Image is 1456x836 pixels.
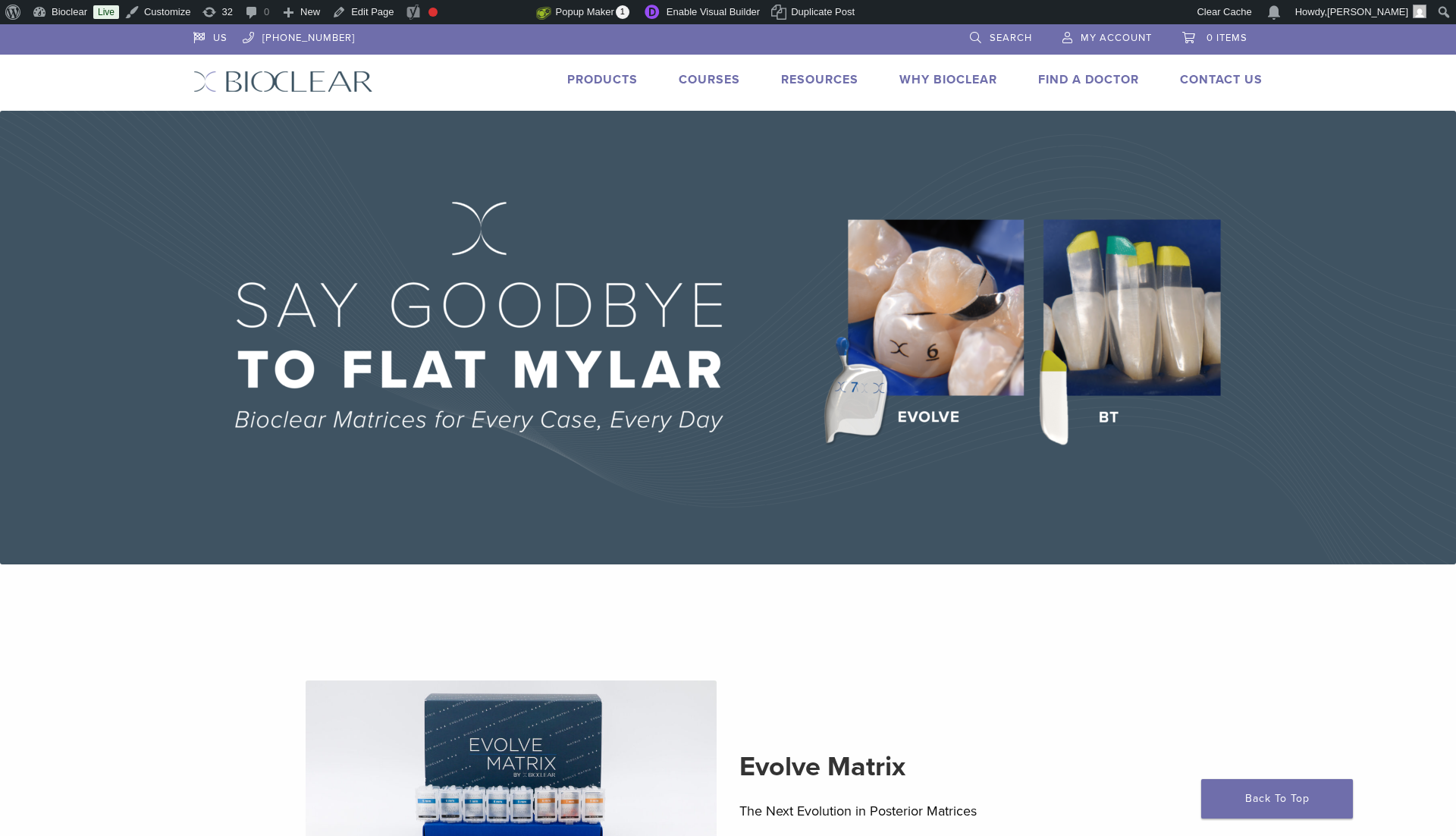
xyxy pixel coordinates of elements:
[1201,779,1353,819] a: Back To Top
[739,800,1151,822] p: The Next Evolution in Posterior Matrices
[1062,24,1152,47] a: My Account
[93,5,119,19] a: Live
[1182,24,1247,47] a: 0 items
[970,24,1032,47] a: Search
[739,749,1151,785] h2: Evolve Matrix
[1327,6,1408,17] span: [PERSON_NAME]
[193,24,227,47] a: US
[193,71,373,93] img: Bioclear
[616,5,629,19] span: 1
[679,72,740,87] a: Courses
[428,8,438,17] div: Focus keyphrase not set
[781,72,858,87] a: Resources
[990,32,1032,44] span: Search
[1038,72,1139,87] a: Find A Doctor
[899,72,997,87] a: Why Bioclear
[243,24,355,47] a: [PHONE_NUMBER]
[1207,32,1247,44] span: 0 items
[451,4,536,22] img: Views over 48 hours. Click for more Jetpack Stats.
[567,72,638,87] a: Products
[1180,72,1263,87] a: Contact Us
[1081,32,1152,44] span: My Account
